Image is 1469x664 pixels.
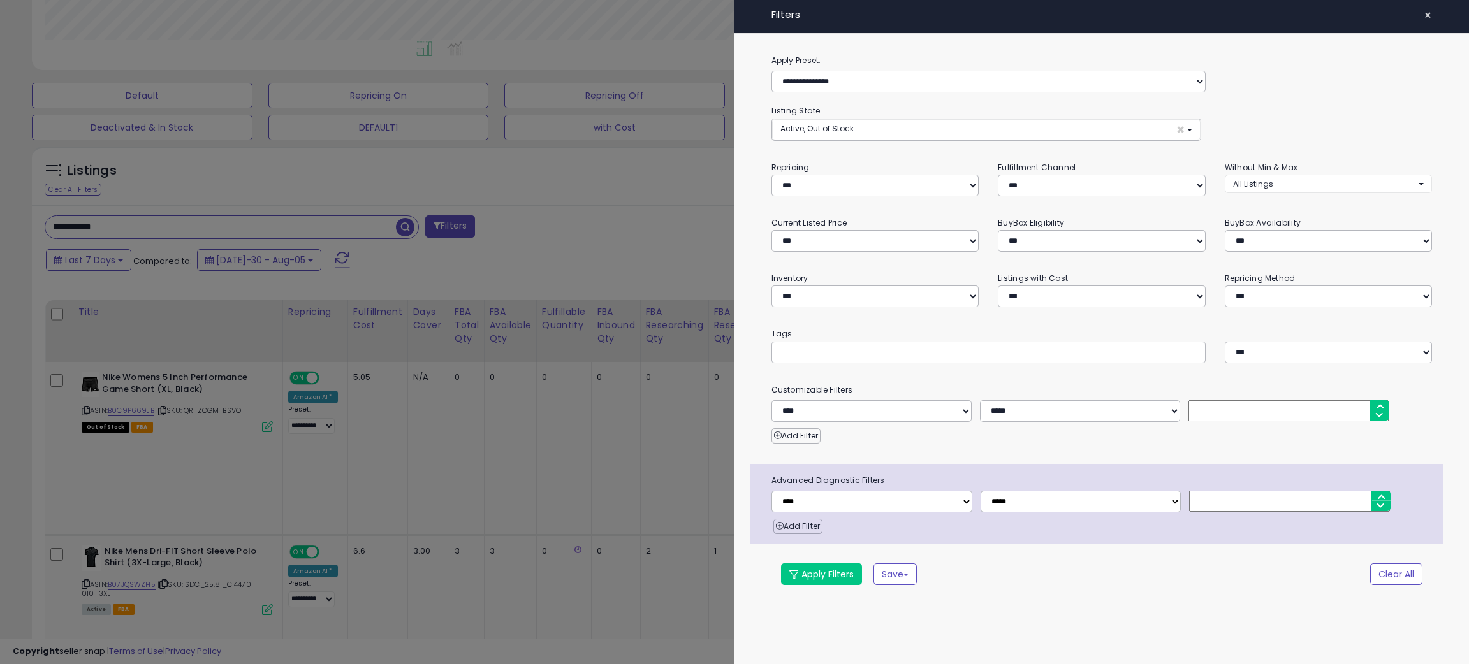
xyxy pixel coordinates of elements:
[998,217,1064,228] small: BuyBox Eligibility
[771,428,821,444] button: Add Filter
[771,10,1433,20] h4: Filters
[772,119,1201,140] button: Active, Out of Stock ×
[998,162,1076,173] small: Fulfillment Channel
[773,519,822,534] button: Add Filter
[1233,178,1273,189] span: All Listings
[771,273,808,284] small: Inventory
[762,327,1442,341] small: Tags
[1370,563,1422,585] button: Clear All
[1225,162,1298,173] small: Without Min & Max
[771,217,847,228] small: Current Listed Price
[998,273,1068,284] small: Listings with Cost
[762,54,1442,68] label: Apply Preset:
[1176,123,1185,136] span: ×
[1225,175,1433,193] button: All Listings
[1419,6,1437,24] button: ×
[1424,6,1432,24] span: ×
[762,473,1444,487] span: Advanced Diagnostic Filters
[780,123,854,134] span: Active, Out of Stock
[1225,217,1301,228] small: BuyBox Availability
[781,563,862,585] button: Apply Filters
[762,383,1442,397] small: Customizable Filters
[1225,273,1296,284] small: Repricing Method
[771,105,821,116] small: Listing State
[873,563,917,585] button: Save
[771,162,810,173] small: Repricing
